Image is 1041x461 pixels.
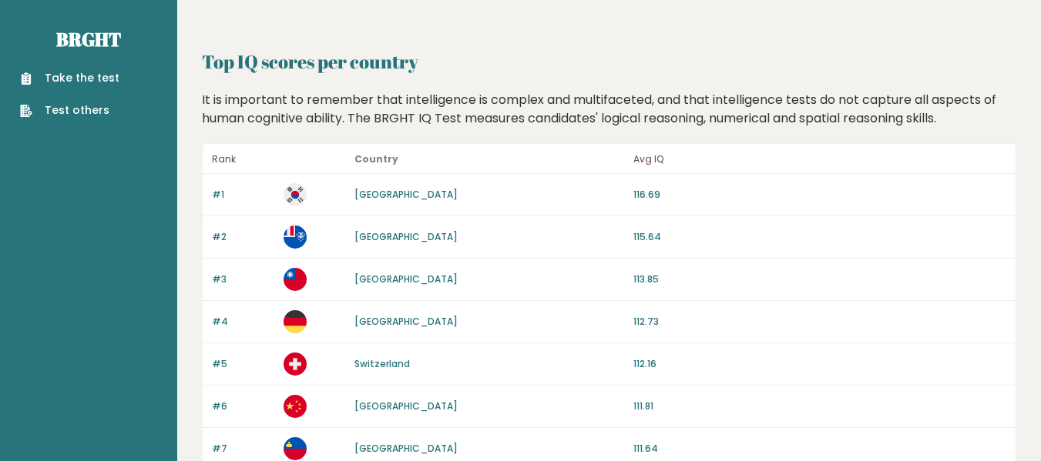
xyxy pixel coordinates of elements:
[196,91,1023,128] div: It is important to remember that intelligence is complex and multifaceted, and that intelligence ...
[284,395,307,418] img: cn.svg
[284,225,307,249] img: tf.svg
[354,315,458,328] a: [GEOGRAPHIC_DATA]
[354,442,458,455] a: [GEOGRAPHIC_DATA]
[354,357,410,370] a: Switzerland
[284,310,307,333] img: de.svg
[284,183,307,206] img: kr.svg
[354,399,458,413] a: [GEOGRAPHIC_DATA]
[212,357,274,371] p: #5
[212,315,274,329] p: #4
[633,315,1006,329] p: 112.73
[284,352,307,376] img: ch.svg
[212,272,274,286] p: #3
[56,27,121,52] a: Brght
[212,230,274,244] p: #2
[354,230,458,243] a: [GEOGRAPHIC_DATA]
[633,442,1006,456] p: 111.64
[633,150,1006,169] p: Avg IQ
[354,188,458,201] a: [GEOGRAPHIC_DATA]
[633,357,1006,371] p: 112.16
[212,150,274,169] p: Rank
[633,230,1006,244] p: 115.64
[212,442,274,456] p: #7
[212,188,274,202] p: #1
[202,48,1016,75] h2: Top IQ scores per country
[633,399,1006,413] p: 111.81
[633,188,1006,202] p: 116.69
[354,152,398,165] b: Country
[354,272,458,286] a: [GEOGRAPHIC_DATA]
[20,70,119,86] a: Take the test
[20,102,119,119] a: Test others
[284,268,307,291] img: tw.svg
[633,272,1006,286] p: 113.85
[284,437,307,460] img: li.svg
[212,399,274,413] p: #6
